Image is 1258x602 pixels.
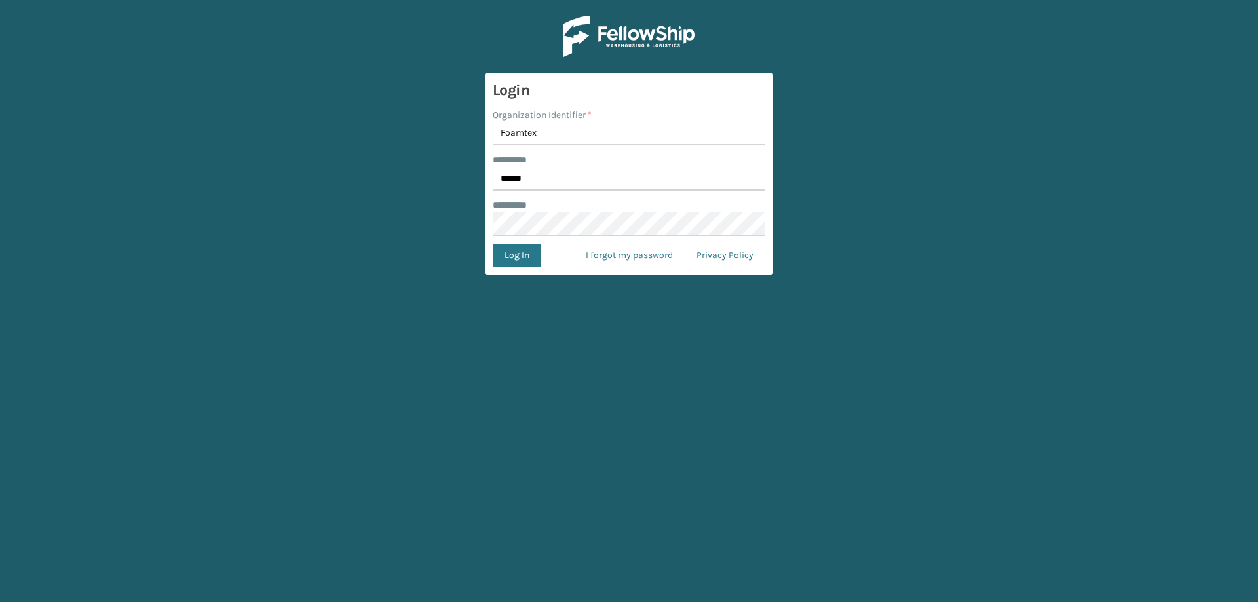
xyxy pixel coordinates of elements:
h3: Login [493,81,765,100]
button: Log In [493,244,541,267]
label: Organization Identifier [493,108,592,122]
img: Logo [563,16,695,57]
a: Privacy Policy [685,244,765,267]
a: I forgot my password [574,244,685,267]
